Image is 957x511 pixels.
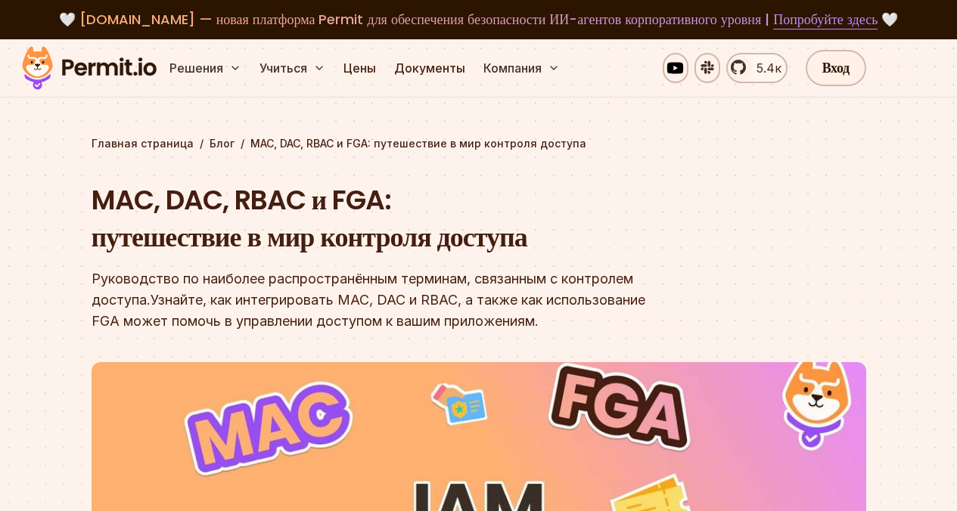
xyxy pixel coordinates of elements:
ya-tr-span: Компания [483,59,542,77]
button: Компания [477,53,566,83]
a: Главная страница [92,136,194,151]
ya-tr-span: Вход [822,57,850,79]
ya-tr-span: Руководство по наиболее распространённым терминам, связанным с контролем доступа. [92,271,633,308]
ya-tr-span: 🤍 [59,10,76,29]
ya-tr-span: Цены [343,60,376,76]
a: 5.4к [726,53,788,83]
h1: MAC, DAC, RBAC и FGA: путешествие в мир контроля доступа [92,181,673,256]
a: Блог [210,136,235,151]
ya-tr-span: / [241,136,244,151]
ya-tr-span: / [200,136,204,151]
img: Разрешающий логотип [15,42,163,94]
a: Документы [388,53,471,83]
ya-tr-span: Решения [169,59,223,77]
ya-tr-span: Главная страница [92,137,194,150]
ya-tr-span: Блог [210,137,235,150]
ya-tr-span: Попробуйте здесь [773,10,878,29]
a: Вход [806,50,866,86]
ya-tr-span: Учиться [259,59,307,77]
button: Учиться [253,53,331,83]
ya-tr-span: Документы [394,60,465,76]
ya-tr-span: 5.4к [757,60,781,76]
a: Цены [337,53,382,83]
ya-tr-span: [DOMAIN_NAME] — новая платформа Permit для обеспечения безопасности ИИ-агентов корпоративного уро... [79,10,770,29]
a: Попробуйте здесь [773,10,878,29]
ya-tr-span: Узнайте, как интегрировать MAC, DAC и RBAC, а также как использование FGA может помочь в управлен... [92,292,645,329]
button: Решения [163,53,247,83]
ya-tr-span: 🤍 [881,10,898,29]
